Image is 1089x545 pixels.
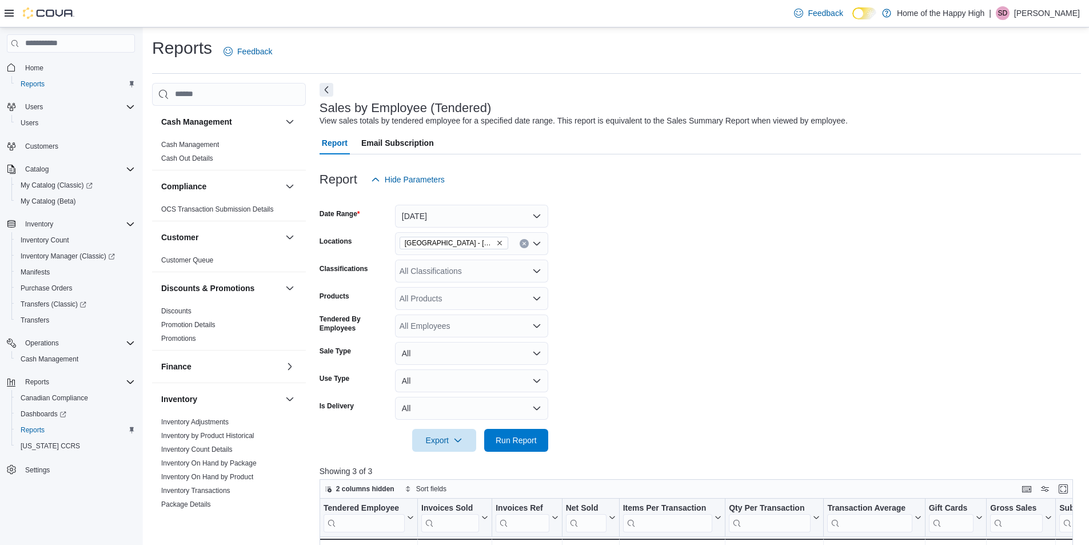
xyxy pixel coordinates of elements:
[161,205,274,214] span: OCS Transaction Submission Details
[395,342,548,365] button: All
[23,7,74,19] img: Cova
[496,240,503,246] button: Remove Sherwood Park - Baseline Road - Fire & Flower from selection in this group
[16,423,49,437] a: Reports
[283,180,297,193] button: Compliance
[21,139,135,153] span: Customers
[16,265,135,279] span: Manifests
[11,193,139,209] button: My Catalog (Beta)
[21,409,66,419] span: Dashboards
[998,6,1008,20] span: SD
[16,407,135,421] span: Dashboards
[21,100,47,114] button: Users
[421,503,488,532] button: Invoices Sold
[827,503,921,532] button: Transaction Average
[21,140,63,153] a: Customers
[16,233,135,247] span: Inventory Count
[21,197,76,206] span: My Catalog (Beta)
[16,178,97,192] a: My Catalog (Classic)
[496,503,558,532] button: Invoices Ref
[11,390,139,406] button: Canadian Compliance
[11,177,139,193] a: My Catalog (Classic)
[161,393,197,405] h3: Inventory
[161,432,254,440] a: Inventory by Product Historical
[928,503,974,532] div: Gift Card Sales
[827,503,912,514] div: Transaction Average
[161,418,229,426] a: Inventory Adjustments
[161,431,254,440] span: Inventory by Product Historical
[11,76,139,92] button: Reports
[385,174,445,185] span: Hide Parameters
[320,264,368,273] label: Classifications
[21,252,115,261] span: Inventory Manager (Classic)
[2,374,139,390] button: Reports
[219,40,277,63] a: Feedback
[320,173,357,186] h3: Report
[2,461,139,478] button: Settings
[21,217,58,231] button: Inventory
[852,19,853,20] span: Dark Mode
[16,194,135,208] span: My Catalog (Beta)
[16,313,135,327] span: Transfers
[11,280,139,296] button: Purchase Orders
[16,233,74,247] a: Inventory Count
[21,425,45,435] span: Reports
[2,216,139,232] button: Inventory
[852,7,876,19] input: Dark Mode
[21,393,88,403] span: Canadian Compliance
[21,162,135,176] span: Catalog
[395,205,548,228] button: [DATE]
[416,484,446,494] span: Sort fields
[11,296,139,312] a: Transfers (Classic)
[996,6,1010,20] div: Sarah Davidson
[16,265,54,279] a: Manifests
[161,445,233,453] a: Inventory Count Details
[11,438,139,454] button: [US_STATE] CCRS
[161,361,192,372] h3: Finance
[21,118,38,128] span: Users
[928,503,983,532] button: Gift Cards
[21,268,50,277] span: Manifests
[419,429,469,452] span: Export
[283,281,297,295] button: Discounts & Promotions
[161,141,219,149] a: Cash Management
[25,63,43,73] span: Home
[21,441,80,451] span: [US_STATE] CCRS
[21,284,73,293] span: Purchase Orders
[16,352,135,366] span: Cash Management
[25,377,49,387] span: Reports
[161,472,253,482] span: Inventory On Hand by Product
[729,503,811,532] div: Qty Per Transaction
[320,466,1081,477] p: Showing 3 of 3
[11,351,139,367] button: Cash Management
[320,374,349,383] label: Use Type
[21,236,69,245] span: Inventory Count
[16,407,71,421] a: Dashboards
[532,321,541,331] button: Open list of options
[990,503,1052,532] button: Gross Sales
[827,503,912,532] div: Transaction Average
[16,178,135,192] span: My Catalog (Classic)
[21,162,53,176] button: Catalog
[2,335,139,351] button: Operations
[25,466,50,475] span: Settings
[161,321,216,329] a: Promotion Details
[21,300,86,309] span: Transfers (Classic)
[324,503,405,514] div: Tendered Employee
[152,253,306,272] div: Customer
[1038,482,1052,496] button: Display options
[16,439,135,453] span: Washington CCRS
[161,116,232,128] h3: Cash Management
[16,249,119,263] a: Inventory Manager (Classic)
[11,422,139,438] button: Reports
[395,397,548,420] button: All
[21,61,48,75] a: Home
[565,503,606,532] div: Net Sold
[161,334,196,343] span: Promotions
[152,138,306,170] div: Cash Management
[520,239,529,248] button: Clear input
[2,138,139,154] button: Customers
[161,320,216,329] span: Promotion Details
[21,336,63,350] button: Operations
[320,237,352,246] label: Locations
[990,503,1043,532] div: Gross Sales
